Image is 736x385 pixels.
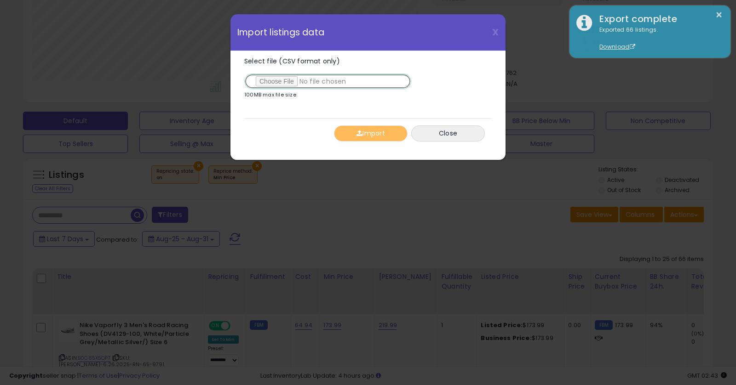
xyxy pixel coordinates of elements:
span: X [492,26,499,39]
span: Import listings data [237,28,324,37]
button: Close [411,125,485,142]
div: Export complete [592,12,724,26]
a: Download [599,43,635,51]
p: 100MB max file size [244,92,296,97]
button: Import [334,125,408,142]
span: Select file (CSV format only) [244,57,340,66]
button: × [715,9,723,21]
div: Exported 66 listings. [592,26,724,51]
